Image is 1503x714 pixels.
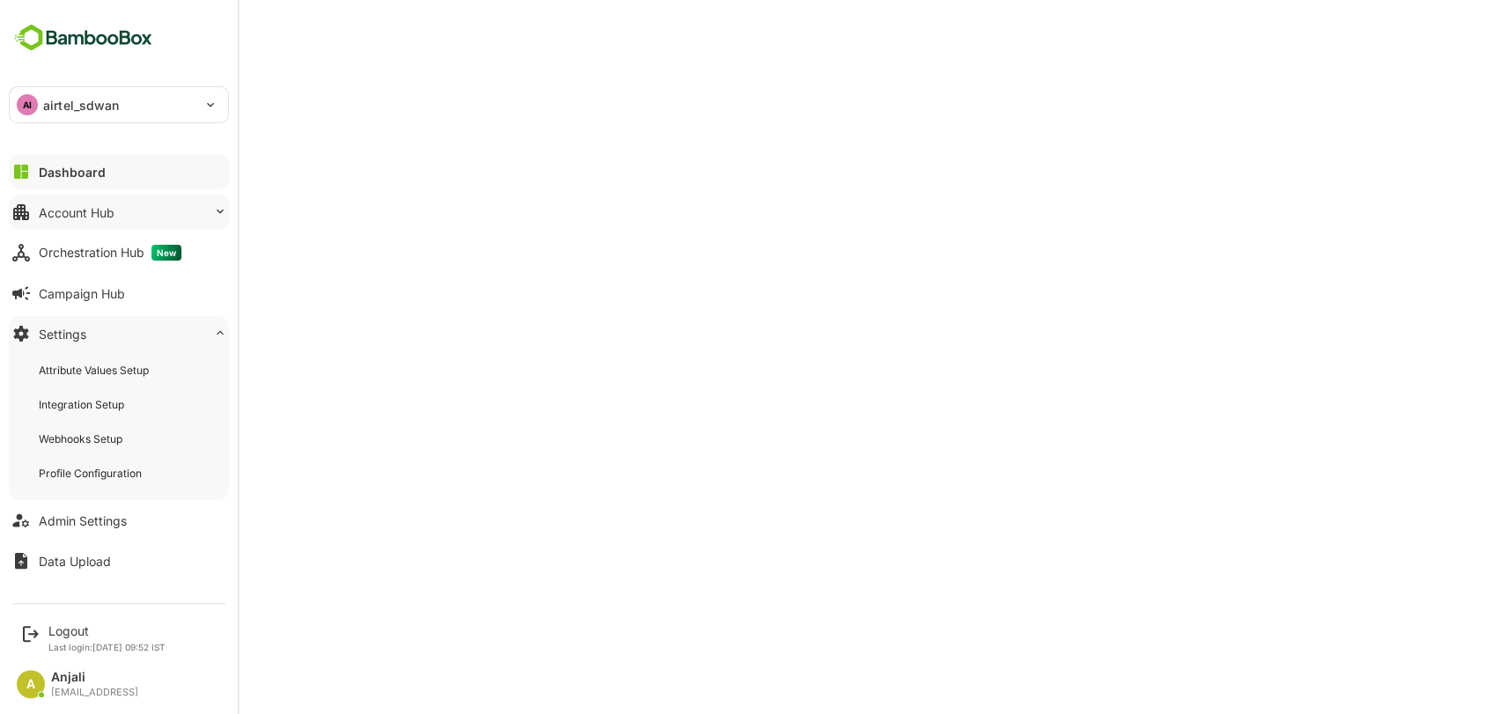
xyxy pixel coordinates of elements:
button: Data Upload [9,543,229,578]
div: Admin Settings [39,513,127,528]
div: Orchestration Hub [39,245,181,261]
div: Account Hub [39,205,114,220]
div: Anjali [51,670,138,685]
div: A [17,670,45,698]
div: Webhooks Setup [39,431,126,446]
div: Integration Setup [39,397,128,412]
button: Account Hub [9,195,229,230]
span: New [151,245,181,261]
div: Dashboard [39,165,106,180]
div: Attribute Values Setup [39,363,152,378]
img: BambooboxFullLogoMark.5f36c76dfaba33ec1ec1367b70bb1252.svg [9,21,158,55]
div: AI [17,94,38,115]
div: Profile Configuration [39,466,145,481]
button: Admin Settings [9,503,229,538]
p: Last login: [DATE] 09:52 IST [48,642,166,652]
div: Data Upload [39,554,111,569]
p: airtel_sdwan [43,96,120,114]
button: Orchestration HubNew [9,235,229,270]
div: AIairtel_sdwan [10,87,228,122]
button: Settings [9,316,229,351]
div: Campaign Hub [39,286,125,301]
div: Logout [48,623,166,638]
div: Settings [39,327,86,342]
button: Campaign Hub [9,276,229,311]
div: [EMAIL_ADDRESS] [51,687,138,698]
button: Dashboard [9,154,229,189]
